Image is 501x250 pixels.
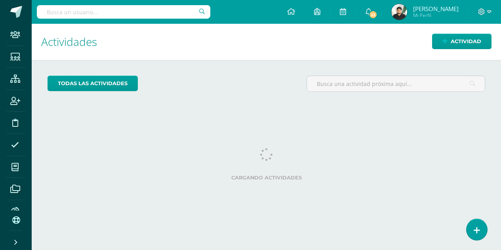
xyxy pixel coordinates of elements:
input: Busca un usuario... [37,5,210,19]
h1: Actividades [41,24,491,60]
span: Actividad [451,34,481,49]
input: Busca una actividad próxima aquí... [307,76,485,92]
label: Cargando actividades [48,175,485,181]
span: 33 [369,10,377,19]
span: Mi Perfil [413,12,459,19]
img: 333b0b311e30b8d47132d334b2cfd205.png [391,4,407,20]
a: Actividad [432,34,491,49]
a: todas las Actividades [48,76,138,91]
span: [PERSON_NAME] [413,5,459,13]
